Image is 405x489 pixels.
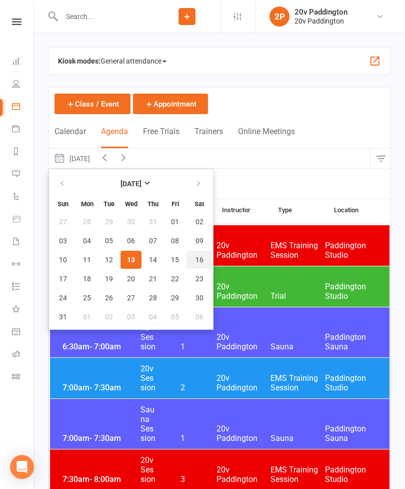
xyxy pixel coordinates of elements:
input: Search... [58,10,153,24]
button: 01 [76,308,97,326]
a: Roll call kiosk mode [12,344,34,366]
span: 1 [156,433,209,443]
span: 22 [171,275,179,283]
span: 02 [105,313,113,321]
span: Location [334,207,390,213]
span: 20v Session [140,364,156,392]
button: 24 [50,289,75,307]
span: 20v Paddington [216,465,271,484]
button: 16 [186,251,212,269]
button: 01 [164,213,185,231]
small: Tuesday [103,200,114,208]
span: 12 [105,256,113,264]
a: What's New [12,299,34,321]
span: 10 [59,256,67,264]
button: 27 [120,289,141,307]
button: 03 [120,308,141,326]
span: 01 [83,313,91,321]
span: 18 [83,275,91,283]
span: 02 [195,218,203,226]
span: Sauna [270,433,325,443]
span: 6:30am [60,342,140,351]
small: Saturday [194,200,204,208]
span: - 7:30am [89,383,121,392]
div: Open Intercom Messenger [10,455,34,479]
span: General attendance [100,53,166,69]
span: Paddington Studio [325,282,379,301]
span: 06 [195,313,203,321]
span: 30 [127,218,135,226]
button: Agenda [101,127,128,148]
strong: [DATE] [120,180,141,188]
span: 31 [149,218,157,226]
span: 29 [105,218,113,226]
button: 31 [142,213,163,231]
small: Wednesday [125,200,137,208]
button: Online Meetings [238,127,295,148]
button: 28 [76,213,97,231]
a: Dashboard [12,51,34,74]
div: 20v Paddington [294,17,347,26]
a: General attendance kiosk mode [12,321,34,344]
button: Calendar [54,127,86,148]
button: 11 [76,251,97,269]
button: 05 [98,232,119,250]
a: Calendar [12,96,34,119]
span: 11 [83,256,91,264]
button: 06 [186,308,212,326]
span: - 7:00am [89,342,121,351]
button: [DATE] [48,149,95,168]
button: 02 [98,308,119,326]
button: 08 [164,232,185,250]
button: 21 [142,270,163,288]
span: 20 [127,275,135,283]
span: Sauna Session [140,313,156,351]
button: 19 [98,270,119,288]
button: 05 [164,308,185,326]
span: 01 [171,218,179,226]
span: 27 [59,218,67,226]
span: Paddington Studio [325,373,379,392]
span: 1 [156,342,209,351]
span: Paddington Sauna [325,424,379,443]
span: EMS Training Session [270,373,325,392]
a: People [12,74,34,96]
button: 28 [142,289,163,307]
span: 05 [105,237,113,245]
span: Type [278,207,334,213]
span: 03 [59,237,67,245]
span: 20v Paddington [216,332,271,351]
span: EMS Training Session [270,465,325,484]
span: 21 [149,275,157,283]
span: 28 [149,294,157,302]
button: 09 [186,232,212,250]
button: 17 [50,270,75,288]
span: - 7:30am [89,433,121,443]
span: 06 [127,237,135,245]
span: Instructor [222,207,278,213]
span: 09 [195,237,203,245]
small: Sunday [57,200,68,208]
span: 08 [171,237,179,245]
div: 2P [269,7,289,27]
button: 25 [76,289,97,307]
span: 04 [83,237,91,245]
span: 20v Session [140,455,156,484]
button: 31 [50,308,75,326]
span: 04 [149,313,157,321]
span: 13 [127,256,135,264]
button: 29 [98,213,119,231]
button: 22 [164,270,185,288]
button: 15 [164,251,185,269]
span: 19 [105,275,113,283]
span: 20v Paddington [216,424,271,443]
span: 20v Paddington [216,282,271,301]
span: Paddington Studio [325,465,379,484]
small: Friday [171,200,179,208]
a: Payments [12,119,34,141]
span: 26 [105,294,113,302]
button: 10 [50,251,75,269]
button: Appointment [133,94,208,114]
a: Class kiosk mode [12,366,34,389]
button: Free Trials [143,127,179,148]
